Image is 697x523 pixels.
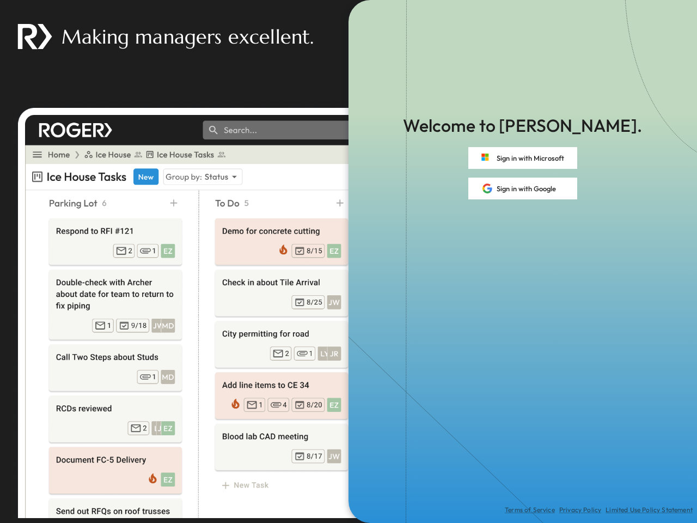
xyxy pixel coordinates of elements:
[559,506,601,514] a: Privacy Policy
[505,506,555,514] a: Terms of Service
[606,506,693,514] a: Limited Use Policy Statement
[468,178,577,199] button: Sign in with Google
[468,147,577,169] button: Sign in with Microsoft
[62,23,314,51] p: Making managers excellent.
[403,113,642,138] p: Welcome to [PERSON_NAME].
